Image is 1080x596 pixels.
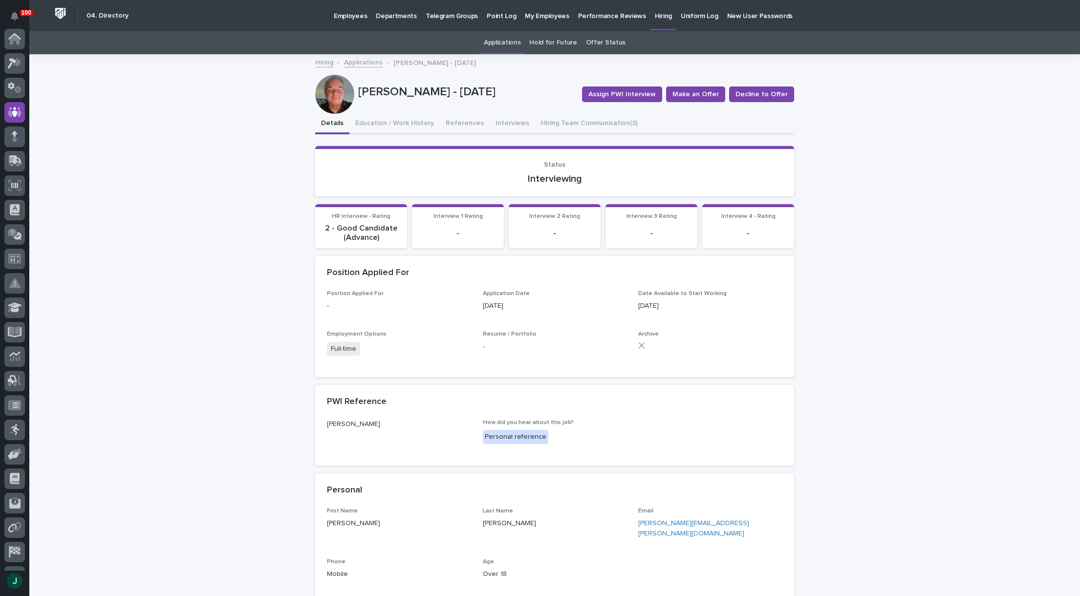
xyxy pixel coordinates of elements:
[638,301,782,311] p: [DATE]
[483,559,494,565] span: Age
[327,419,471,429] p: [PERSON_NAME]
[638,291,727,297] span: Date Available to Start Working
[484,31,520,54] a: Applications
[586,31,626,54] a: Offer Status
[638,331,659,337] span: Archive
[418,229,498,238] p: -
[358,85,574,99] p: [PERSON_NAME] - [DATE]
[315,56,333,67] a: Hiring
[483,518,627,529] p: [PERSON_NAME]
[544,161,565,168] span: Status
[483,331,537,337] span: Resume / Portfolio
[490,114,535,134] button: Interviews
[4,571,25,591] button: users-avatar
[86,12,129,20] h2: 04. Directory
[483,342,627,352] p: -
[483,430,548,444] div: Personal reference
[483,420,574,426] span: How did you hear about this job?
[327,301,471,311] p: -
[327,342,360,356] span: Full-time
[483,569,627,579] p: Over 18
[327,173,782,185] p: Interviewing
[327,268,409,278] h2: Position Applied For
[529,213,580,219] span: Interview 2 Rating
[440,114,490,134] button: References
[611,229,691,238] p: -
[535,114,644,134] button: Hiring Team Communication (3)
[708,229,788,238] p: -
[666,86,725,102] button: Make an Offer
[433,213,483,219] span: Interview 1 Rating
[327,485,362,496] h2: Personal
[729,86,794,102] button: Decline to Offer
[327,559,346,565] span: Phone
[321,224,401,242] p: 2 - Good Candidate (Advance)
[515,229,595,238] p: -
[4,6,25,26] button: Notifications
[327,571,348,577] a: Mobile
[529,31,577,54] a: Hold for Future
[721,213,776,219] span: Interview 4 - Rating
[588,89,656,99] span: Assign PWI Interview
[735,89,788,99] span: Decline to Offer
[51,4,69,22] img: Workspace Logo
[349,114,440,134] button: Education / Work History
[483,508,513,514] span: Last Name
[483,291,530,297] span: Application Date
[582,86,662,102] button: Assign PWI Interview
[672,89,719,99] span: Make an Offer
[327,331,387,337] span: Employment Options
[22,9,31,16] p: 100
[393,57,476,67] p: [PERSON_NAME] - [DATE]
[332,213,390,219] span: HR Interview - Rating
[626,213,677,219] span: Interview 3 Rating
[315,114,349,134] button: Details
[327,518,471,529] p: [PERSON_NAME]
[638,520,749,537] a: [PERSON_NAME][EMAIL_ADDRESS][PERSON_NAME][DOMAIN_NAME]
[327,397,387,407] h2: PWI Reference
[12,12,25,27] div: Notifications100
[327,291,384,297] span: Position Applied For
[327,508,358,514] span: First Name
[638,508,653,514] span: Email
[483,301,627,311] p: [DATE]
[344,56,383,67] a: Applications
